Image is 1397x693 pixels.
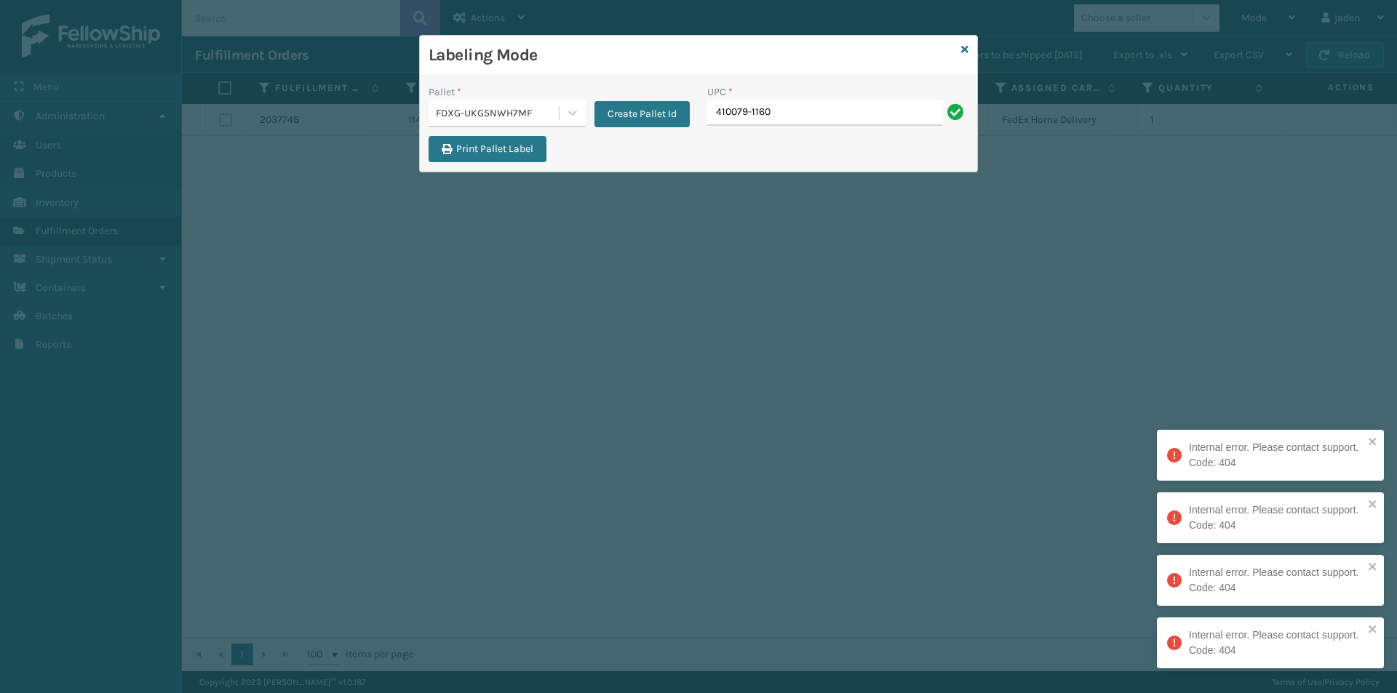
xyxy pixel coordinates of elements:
h3: Labeling Mode [429,44,955,66]
button: close [1368,498,1378,512]
button: close [1368,436,1378,449]
button: close [1368,623,1378,637]
div: Internal error. Please contact support. Code: 404 [1189,628,1364,658]
div: Internal error. Please contact support. Code: 404 [1189,565,1364,596]
button: Print Pallet Label [429,136,546,162]
label: Pallet [429,84,461,100]
button: Create Pallet Id [594,101,690,127]
button: close [1368,561,1378,574]
div: FDXG-UKG5NWH7MF [436,105,560,121]
div: Internal error. Please contact support. Code: 404 [1189,440,1364,470]
label: UPC [707,84,733,100]
div: Internal error. Please contact support. Code: 404 [1189,502,1364,533]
